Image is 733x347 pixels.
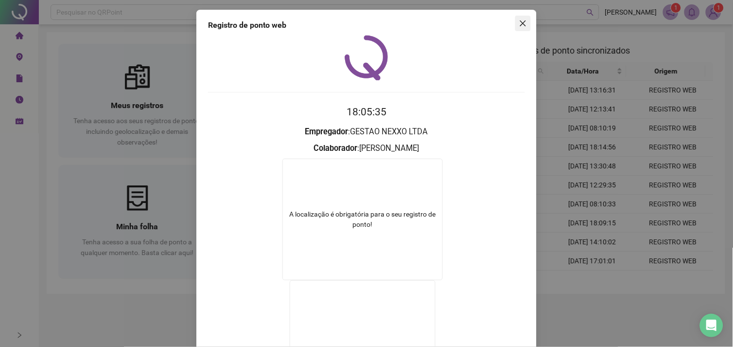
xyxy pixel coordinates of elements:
h3: : GESTAO NEXXO LTDA [208,126,525,138]
div: Registro de ponto web [208,19,525,31]
strong: Empregador [305,127,349,136]
strong: Colaborador [314,144,358,153]
span: close [519,19,527,27]
img: QRPoint [345,35,388,80]
div: A localização é obrigatória para o seu registro de ponto! [283,209,442,230]
time: 18:05:35 [347,106,386,118]
h3: : [PERSON_NAME] [208,142,525,155]
div: Open Intercom Messenger [700,314,723,337]
button: Close [515,16,531,31]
